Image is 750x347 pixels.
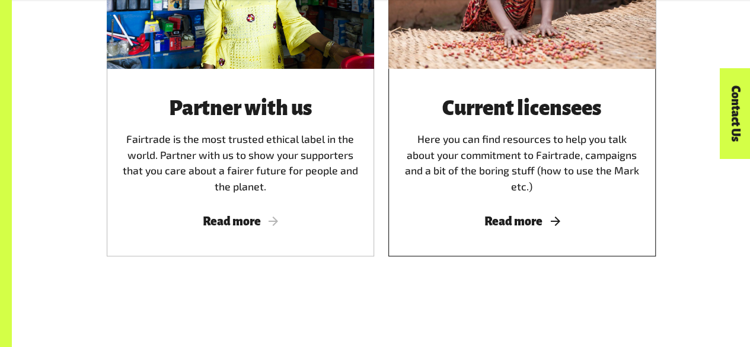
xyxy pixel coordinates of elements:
[121,97,360,194] div: Fairtrade is the most trusted ethical label in the world. Partner with us to show your supporters...
[403,215,642,228] span: Read more
[403,97,642,194] div: Here you can find resources to help you talk about your commitment to Fairtrade, campaigns and a ...
[121,97,360,120] h3: Partner with us
[121,215,360,228] span: Read more
[403,97,642,120] h3: Current licensees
